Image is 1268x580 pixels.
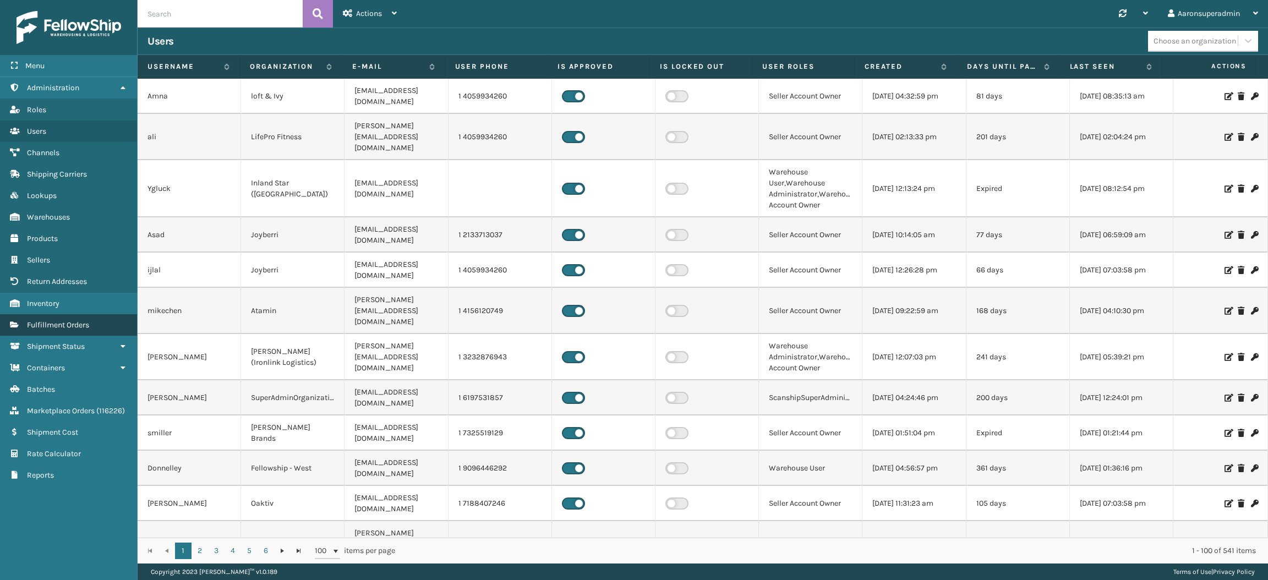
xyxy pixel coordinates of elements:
td: Asad [138,217,241,253]
td: [EMAIL_ADDRESS][DOMAIN_NAME] [345,160,448,217]
td: 1 7188407246 [449,486,552,521]
i: Edit [1225,353,1231,361]
td: [DATE] 01:51:04 pm [862,415,966,451]
span: Warehouses [27,212,70,222]
a: Privacy Policy [1213,568,1255,576]
i: Edit [1225,231,1231,239]
label: Last Seen [1070,62,1141,72]
td: [EMAIL_ADDRESS][DOMAIN_NAME] [345,217,448,253]
td: Warehouse User [759,451,862,486]
i: Delete [1238,307,1244,315]
i: Change Password [1251,231,1258,239]
td: [DATE] 11:59:02 am [862,521,966,567]
div: Choose an organization [1154,35,1236,47]
td: [DATE] 02:13:33 pm [862,114,966,160]
i: Change Password [1251,185,1258,193]
a: 2 [192,543,208,559]
i: Delete [1238,133,1244,141]
td: [PERSON_NAME] [138,334,241,380]
a: 5 [241,543,258,559]
td: 1 4059934260 [449,79,552,114]
span: Roles [27,105,46,114]
td: [DATE] 07:03:58 pm [1070,253,1173,288]
td: smiller [138,415,241,451]
td: 201 days [966,114,1070,160]
td: [DATE] 01:21:44 pm [1070,415,1173,451]
td: Amna [138,79,241,114]
td: ScanshipSuperAdministrator [759,380,862,415]
i: Edit [1225,307,1231,315]
span: Shipping Carriers [27,169,87,179]
td: 972 587734010 [449,521,552,567]
a: Terms of Use [1173,568,1211,576]
td: Fellowship - West [241,451,345,486]
span: Shipment Cost [27,428,78,437]
label: Username [147,62,218,72]
span: Menu [25,61,45,70]
td: [PERSON_NAME][EMAIL_ADDRESS][DOMAIN_NAME] [345,114,448,160]
td: [EMAIL_ADDRESS][DOMAIN_NAME] [345,253,448,288]
i: Change Password [1251,500,1258,507]
td: [EMAIL_ADDRESS][DOMAIN_NAME] [345,380,448,415]
td: 1 2133713037 [449,217,552,253]
label: Days until password expires [967,62,1038,72]
td: [PERSON_NAME][EMAIL_ADDRESS][DOMAIN_NAME] [345,288,448,334]
a: 3 [208,543,225,559]
td: 361 days [966,451,1070,486]
td: Expired [966,160,1070,217]
td: [PERSON_NAME][EMAIL_ADDRESS][DOMAIN_NAME] [345,521,448,567]
span: Inventory [27,299,59,308]
span: Sellers [27,255,50,265]
label: Is Locked Out [660,62,742,72]
span: Actions [1166,57,1253,75]
td: PlayLearn [241,521,345,567]
td: Inland Star ([GEOGRAPHIC_DATA]) [241,160,345,217]
span: Containers [27,363,65,373]
label: User Roles [762,62,844,72]
td: Seller Account Owner [759,114,862,160]
i: Change Password [1251,394,1258,402]
td: [PERSON_NAME] Brands [241,415,345,451]
td: [DATE] 06:59:09 am [1070,217,1173,253]
td: 241 days [966,334,1070,380]
td: Warehouse User,Warehouse Administrator,Warehouse Account Owner [759,160,862,217]
span: Products [27,234,58,243]
td: 168 days [966,288,1070,334]
label: Is Approved [558,62,640,72]
td: 1 9096446292 [449,451,552,486]
td: Seller Account Owner [759,79,862,114]
img: logo [17,11,121,44]
a: Go to the next page [274,543,291,559]
td: loft & Ivy [241,79,345,114]
span: Batches [27,385,55,394]
td: ijlal [138,253,241,288]
label: User phone [455,62,537,72]
span: 100 [315,545,331,556]
label: Organization [250,62,321,72]
span: Channels [27,148,59,157]
i: Delete [1238,429,1244,437]
td: Warehouse Administrator,Warehouse Account Owner [759,334,862,380]
i: Change Password [1251,353,1258,361]
i: Edit [1225,185,1231,193]
td: [DATE] 11:31:23 am [862,486,966,521]
td: [DATE] 08:12:54 pm [1070,160,1173,217]
td: 66 days [966,253,1070,288]
h3: Users [147,35,174,48]
td: 1 4059934260 [449,114,552,160]
td: [DATE] 09:22:59 am [862,288,966,334]
td: 1 4156120749 [449,288,552,334]
td: Joyberri [241,253,345,288]
td: Donnelley [138,451,241,486]
label: E-mail [352,62,423,72]
i: Edit [1225,394,1231,402]
td: [DATE] 12:24:01 pm [1070,380,1173,415]
td: LifePro Fitness [241,114,345,160]
span: Go to the last page [294,546,303,555]
i: Edit [1225,266,1231,274]
p: Copyright 2023 [PERSON_NAME]™ v 1.0.189 [151,563,277,580]
i: Edit [1225,429,1231,437]
a: 4 [225,543,241,559]
td: Oaktiv [241,486,345,521]
span: Lookups [27,191,57,200]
